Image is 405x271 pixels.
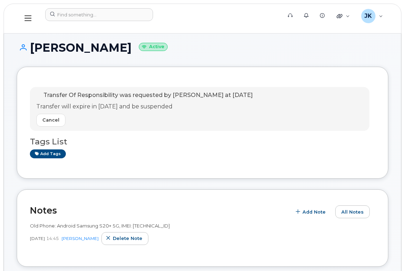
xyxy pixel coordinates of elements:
[341,209,364,215] span: All Notes
[30,235,45,241] span: [DATE]
[303,209,326,215] span: Add Note
[30,137,375,146] h3: Tags List
[43,92,253,98] span: Transfer Of Responsibility was requested by [PERSON_NAME] at [DATE]
[30,223,170,229] span: Old Phone: Android Samsung S20+ 5G, IMEI: [TECHNICAL_ID]
[139,43,168,51] small: Active
[291,205,332,218] button: Add Note
[30,149,66,158] a: Add tags
[36,103,253,111] p: Transfer will expire in [DATE] and be suspended
[335,205,370,218] button: All Notes
[42,117,59,123] span: Cancel
[62,236,99,241] a: [PERSON_NAME]
[17,41,388,54] h1: [PERSON_NAME]
[101,232,148,245] button: Delete note
[113,235,142,242] span: Delete note
[36,114,65,127] button: Cancel
[46,235,59,241] span: 14:45
[30,205,288,216] h2: Notes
